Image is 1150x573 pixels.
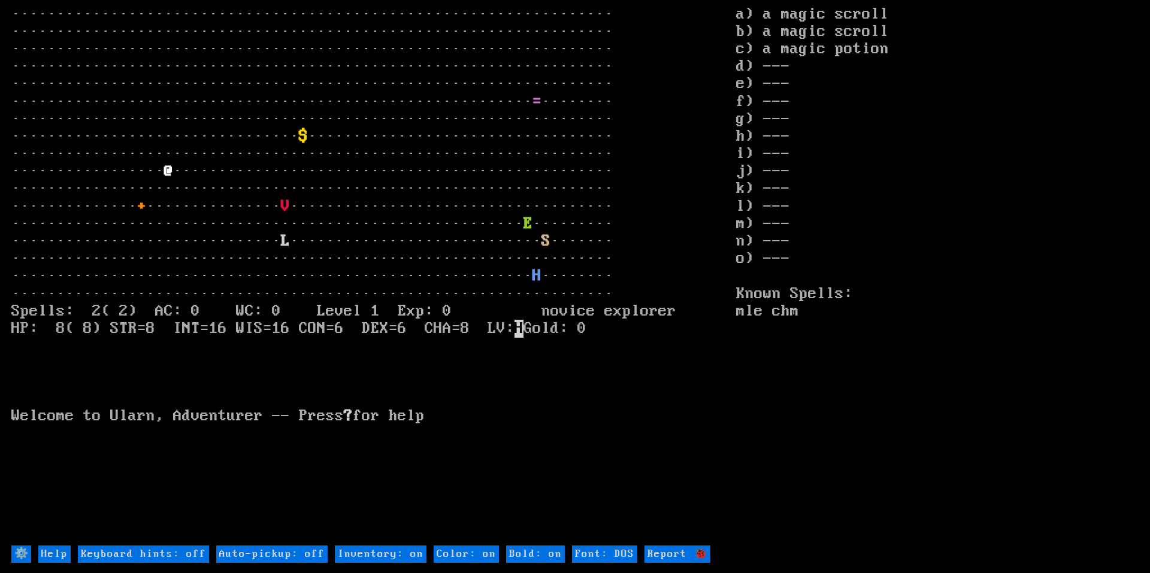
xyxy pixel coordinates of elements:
input: ⚙️ [11,545,31,563]
larn: ··································································· ·····························... [11,6,736,545]
input: Help [38,545,71,563]
input: Auto-pickup: off [216,545,328,563]
stats: a) a magic scroll b) a magic scroll c) a magic potion d) --- e) --- f) --- g) --- h) --- i) --- j... [736,6,1139,545]
input: Report 🐞 [644,545,710,563]
font: V [281,198,290,216]
font: E [523,215,532,233]
font: L [281,232,290,250]
input: Inventory: on [335,545,426,563]
b: ? [344,407,353,425]
font: $ [299,128,308,145]
input: Bold: on [506,545,565,563]
font: H [532,267,541,285]
mark: H [515,320,523,338]
font: = [532,93,541,111]
input: Color: on [434,545,499,563]
font: @ [164,162,173,180]
input: Font: DOS [572,545,637,563]
input: Keyboard hints: off [78,545,209,563]
font: + [137,198,146,216]
font: S [541,232,550,250]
